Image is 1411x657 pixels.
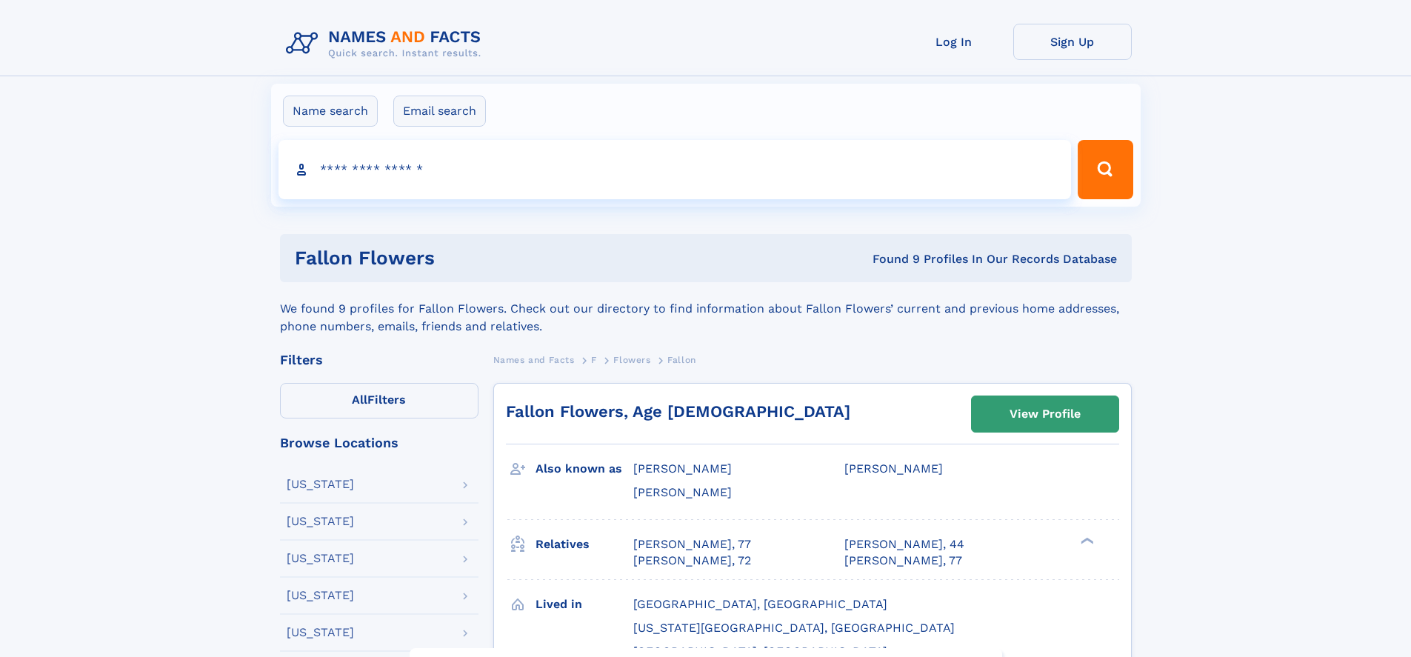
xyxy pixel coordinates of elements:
[972,396,1118,432] a: View Profile
[536,456,633,481] h3: Also known as
[1013,24,1132,60] a: Sign Up
[280,436,478,450] div: Browse Locations
[633,461,732,476] span: [PERSON_NAME]
[287,516,354,527] div: [US_STATE]
[283,96,378,127] label: Name search
[295,249,654,267] h1: Fallon Flowers
[633,597,887,611] span: [GEOGRAPHIC_DATA], [GEOGRAPHIC_DATA]
[633,485,732,499] span: [PERSON_NAME]
[280,24,493,64] img: Logo Names and Facts
[1010,397,1081,431] div: View Profile
[633,536,751,553] a: [PERSON_NAME], 77
[287,590,354,601] div: [US_STATE]
[895,24,1013,60] a: Log In
[287,627,354,638] div: [US_STATE]
[536,532,633,557] h3: Relatives
[1078,140,1133,199] button: Search Button
[287,478,354,490] div: [US_STATE]
[633,553,751,569] a: [PERSON_NAME], 72
[844,461,943,476] span: [PERSON_NAME]
[844,536,964,553] a: [PERSON_NAME], 44
[280,353,478,367] div: Filters
[280,383,478,418] label: Filters
[591,350,597,369] a: F
[493,350,575,369] a: Names and Facts
[591,355,597,365] span: F
[536,592,633,617] h3: Lived in
[1077,536,1095,545] div: ❯
[653,251,1117,267] div: Found 9 Profiles In Our Records Database
[506,402,850,421] a: Fallon Flowers, Age [DEMOGRAPHIC_DATA]
[393,96,486,127] label: Email search
[613,355,650,365] span: Flowers
[352,393,367,407] span: All
[613,350,650,369] a: Flowers
[633,621,955,635] span: [US_STATE][GEOGRAPHIC_DATA], [GEOGRAPHIC_DATA]
[844,553,962,569] a: [PERSON_NAME], 77
[287,553,354,564] div: [US_STATE]
[667,355,696,365] span: Fallon
[278,140,1072,199] input: search input
[280,282,1132,336] div: We found 9 profiles for Fallon Flowers. Check out our directory to find information about Fallon ...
